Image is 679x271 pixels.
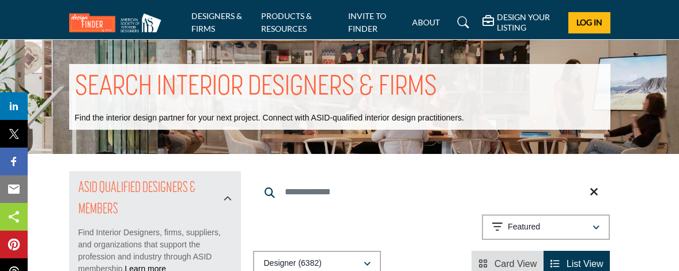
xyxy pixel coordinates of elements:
span: Log In [576,17,602,27]
input: Search Keyword [253,178,610,206]
a: ABOUT [412,17,440,27]
a: Search [446,13,477,32]
h5: DESIGN YOUR LISTING [497,12,560,33]
p: Find the interior design partner for your next project. Connect with ASID-qualified interior desi... [75,112,464,124]
button: Featured [482,214,610,240]
button: Log In [568,12,610,33]
p: Featured [508,221,540,233]
a: View List [550,259,603,269]
span: Card View [495,259,537,269]
p: Designer (6382) [263,258,321,269]
a: INVITE TO FINDER [348,11,386,33]
a: DESIGNERS & FIRMS [191,11,242,33]
div: DESIGN YOUR LISTING [482,12,560,33]
h1: SEARCH INTERIOR DESIGNERS & FIRMS [75,70,437,106]
span: List View [567,259,603,269]
h2: ASID QUALIFIED DESIGNERS & MEMBERS [78,178,221,220]
img: Site Logo [69,13,167,32]
a: View Card [478,259,537,269]
a: PRODUCTS & RESOURCES [261,11,312,33]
